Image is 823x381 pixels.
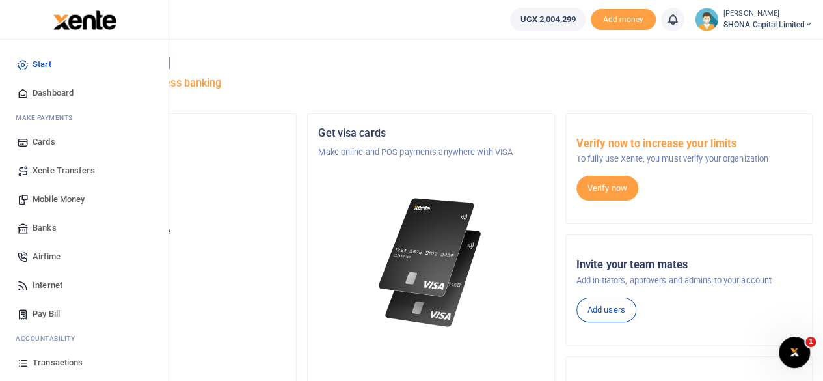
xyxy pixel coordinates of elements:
[52,14,116,24] a: logo-small logo-large logo-large
[25,333,75,343] span: countability
[591,14,656,23] a: Add money
[33,356,83,369] span: Transactions
[505,8,590,31] li: Wallet ballance
[318,146,543,159] p: Make online and POS payments anywhere with VISA
[10,214,158,242] a: Banks
[10,128,158,156] a: Cards
[576,176,638,201] a: Verify now
[33,279,62,292] span: Internet
[33,221,57,234] span: Banks
[10,156,158,185] a: Xente Transfers
[10,328,158,348] li: Ac
[805,337,816,347] span: 1
[723,8,813,20] small: [PERSON_NAME]
[53,10,116,30] img: logo-large
[10,300,158,328] a: Pay Bill
[61,177,286,190] h5: Account
[576,152,802,165] p: To fully use Xente, you must verify your organization
[33,250,61,263] span: Airtime
[10,271,158,300] a: Internet
[33,164,95,177] span: Xente Transfers
[10,242,158,271] a: Airtime
[10,185,158,214] a: Mobile Money
[10,348,158,377] a: Transactions
[61,146,286,159] p: SHONA GROUP
[576,259,802,272] h5: Invite your team mates
[49,77,813,90] h5: Welcome to better business banking
[318,127,543,140] h5: Get visa cards
[49,56,813,70] h4: Hello [PERSON_NAME]
[375,190,487,335] img: xente-_physical_cards.png
[591,9,656,31] li: Toup your wallet
[695,8,718,31] img: profile-user
[33,87,74,100] span: Dashboard
[33,58,51,71] span: Start
[576,298,636,322] a: Add users
[61,225,286,238] p: Your current account balance
[61,197,286,210] p: SHONA Capital Limited
[10,79,158,107] a: Dashboard
[695,8,813,31] a: profile-user [PERSON_NAME] SHONA Capital Limited
[10,107,158,128] li: M
[22,113,73,122] span: ake Payments
[520,13,575,26] span: UGX 2,004,299
[33,135,55,148] span: Cards
[10,50,158,79] a: Start
[61,242,286,255] h5: UGX 2,004,299
[510,8,585,31] a: UGX 2,004,299
[723,19,813,31] span: SHONA Capital Limited
[779,337,810,368] iframe: Intercom live chat
[33,193,85,206] span: Mobile Money
[576,274,802,287] p: Add initiators, approvers and admins to your account
[576,137,802,150] h5: Verify now to increase your limits
[61,127,286,140] h5: Organization
[33,307,60,320] span: Pay Bill
[591,9,656,31] span: Add money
